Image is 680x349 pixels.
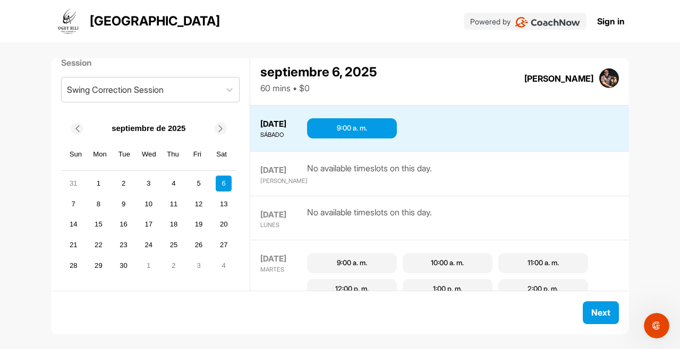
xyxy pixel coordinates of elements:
img: square_924b3cc1736c82fb3c192aaf4cff42fa.jpg [599,68,619,89]
button: Next [583,301,619,324]
div: Choose Saturday, October 4th, 2025 [216,258,232,274]
div: Choose Sunday, September 21st, 2025 [65,237,81,253]
div: Choose Monday, September 8th, 2025 [90,196,106,212]
div: Choose Tuesday, September 16th, 2025 [116,216,132,232]
div: [DATE] [260,118,304,130]
div: Sun [69,147,83,161]
p: [GEOGRAPHIC_DATA] [90,12,220,31]
div: Choose Friday, September 26th, 2025 [191,237,207,253]
div: No available timeslots on this day. [307,206,432,230]
div: Wed [142,147,156,161]
div: 11:00 a. m. [528,258,559,268]
div: Choose Wednesday, September 24th, 2025 [141,237,157,253]
a: Sign in [597,15,625,28]
div: Choose Thursday, October 2nd, 2025 [166,258,182,274]
div: Choose Thursday, September 11th, 2025 [166,196,182,212]
div: Choose Thursday, September 25th, 2025 [166,237,182,253]
div: Choose Wednesday, October 1st, 2025 [141,258,157,274]
div: [PERSON_NAME] [260,177,304,186]
div: Choose Sunday, September 7th, 2025 [65,196,81,212]
div: Choose Wednesday, September 3rd, 2025 [141,176,157,191]
div: [DATE] [260,164,304,177]
div: SÁBADO [260,130,304,139]
div: Choose Saturday, September 6th, 2025 [216,176,232,191]
img: CoachNow [515,17,580,28]
div: Choose Tuesday, September 9th, 2025 [116,196,132,212]
iframe: Intercom live chat [644,313,669,338]
div: 9:00 a. m. [337,123,367,134]
div: 9:00 a. m. [337,258,367,268]
div: Choose Monday, September 29th, 2025 [90,258,106,274]
div: Choose Friday, September 12th, 2025 [191,196,207,212]
div: Choose Tuesday, September 23rd, 2025 [116,237,132,253]
div: 12:00 p. m. [335,284,369,294]
div: month 2025-09 [64,174,233,275]
div: Choose Thursday, September 4th, 2025 [166,176,182,191]
p: septiembre de 2025 [112,123,185,135]
div: Choose Friday, September 5th, 2025 [191,176,207,191]
div: Choose Tuesday, September 30th, 2025 [116,258,132,274]
div: Choose Friday, September 19th, 2025 [191,216,207,232]
div: Choose Thursday, September 18th, 2025 [166,216,182,232]
div: Choose Saturday, September 13th, 2025 [216,196,232,212]
div: 10:00 a. m. [431,258,464,268]
div: [PERSON_NAME] [524,72,593,85]
div: Choose Saturday, September 27th, 2025 [216,237,232,253]
div: septiembre 6, 2025 [260,63,377,82]
div: [DATE] [260,209,304,221]
div: Choose Monday, September 15th, 2025 [90,216,106,232]
div: MARTES [260,265,304,274]
div: 1:00 p. m. [433,284,462,294]
div: 60 mins • $0 [260,82,377,94]
div: Choose Monday, September 22nd, 2025 [90,237,106,253]
div: Mon [93,147,107,161]
div: Tue [117,147,131,161]
div: No available timeslots on this day. [307,162,432,186]
div: Fri [191,147,205,161]
div: Choose Sunday, August 31st, 2025 [65,176,81,191]
label: Session [61,56,240,69]
div: 2:00 p. m. [528,284,558,294]
div: Choose Monday, September 1st, 2025 [90,176,106,191]
p: Powered by [470,16,511,27]
div: LUNES [260,221,304,230]
div: Choose Friday, October 3rd, 2025 [191,258,207,274]
div: Sat [215,147,228,161]
div: Choose Wednesday, September 10th, 2025 [141,196,157,212]
div: Thu [166,147,180,161]
div: Choose Saturday, September 20th, 2025 [216,216,232,232]
div: Choose Tuesday, September 2nd, 2025 [116,176,132,191]
div: Choose Sunday, September 14th, 2025 [65,216,81,232]
div: Choose Wednesday, September 17th, 2025 [141,216,157,232]
div: [DATE] [260,253,304,265]
div: Choose Sunday, September 28th, 2025 [65,258,81,274]
div: Swing Correction Session [67,83,164,96]
img: logo [56,8,81,34]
